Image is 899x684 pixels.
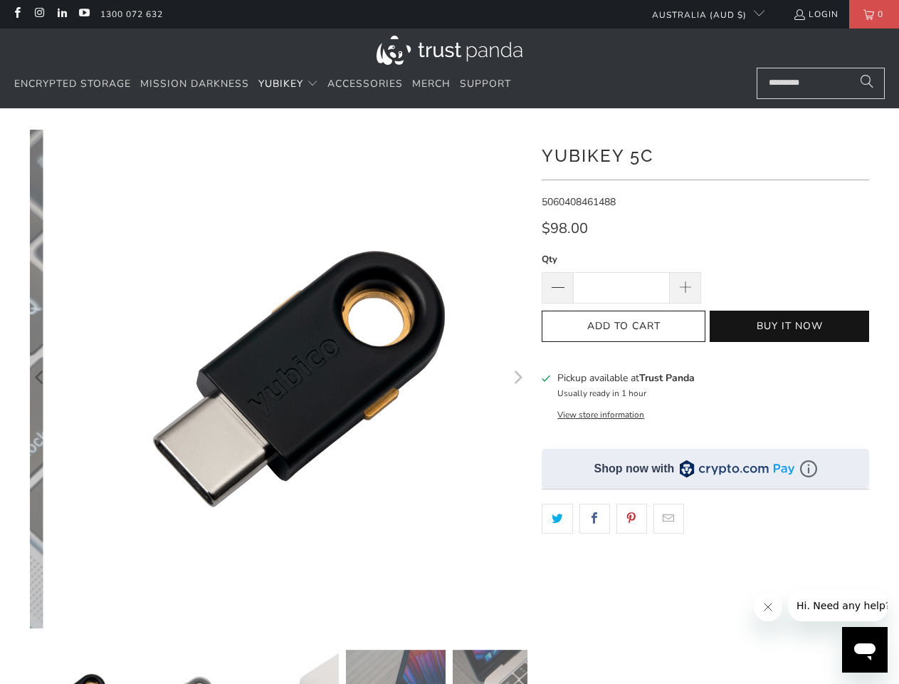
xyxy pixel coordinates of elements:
[594,461,675,477] div: Shop now with
[14,68,131,101] a: Encrypted Storage
[327,68,403,101] a: Accessories
[849,68,885,99] button: Search
[258,77,303,90] span: YubiKey
[14,68,511,101] nav: Translation missing: en.navigation.header.main_nav
[78,9,90,20] a: Trust Panda Australia on YouTube
[140,68,249,101] a: Mission Darkness
[412,77,451,90] span: Merch
[377,36,522,65] img: Trust Panda Australia
[757,68,885,99] input: Search...
[460,77,511,90] span: Support
[710,311,869,343] button: Buy it now
[557,321,690,333] span: Add to Cart
[557,409,644,420] button: View store information
[542,559,869,606] iframe: Reviews Widget
[14,77,131,90] span: Encrypted Storage
[100,6,163,22] a: 1300 072 632
[616,504,647,534] a: Share this on Pinterest
[542,219,588,238] span: $98.00
[140,77,249,90] span: Mission Darkness
[9,10,102,21] span: Hi. Need any help?
[557,388,646,399] small: Usually ready in 1 hour
[653,504,684,534] a: Email this to a friend
[327,77,403,90] span: Accessories
[505,130,528,628] button: Next
[460,68,511,101] a: Support
[542,140,869,169] h1: YubiKey 5C
[639,371,695,385] b: Trust Panda
[542,252,701,267] label: Qty
[258,68,318,101] summary: YubiKey
[50,130,548,628] a: YubiKey 5C - Trust Panda
[788,590,888,621] iframe: Message from company
[842,627,888,673] iframe: Button to launch messaging window
[412,68,451,101] a: Merch
[56,9,68,20] a: Trust Panda Australia on LinkedIn
[542,195,616,209] span: 5060408461488
[754,593,782,621] iframe: Close message
[33,9,45,20] a: Trust Panda Australia on Instagram
[793,6,838,22] a: Login
[29,130,52,628] button: Previous
[542,504,572,534] a: Share this on Twitter
[11,9,23,20] a: Trust Panda Australia on Facebook
[557,370,695,385] h3: Pickup available at
[579,504,610,534] a: Share this on Facebook
[542,311,705,343] button: Add to Cart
